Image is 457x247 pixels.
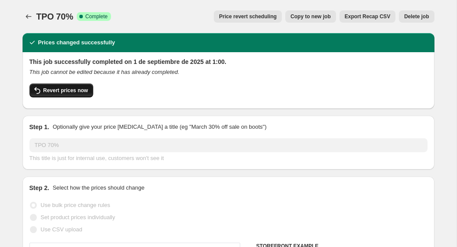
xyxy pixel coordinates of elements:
[41,226,82,233] span: Use CSV upload
[29,57,428,66] h2: This job successfully completed on 1 de septiembre de 2025 at 1:00.
[29,83,93,97] button: Revert prices now
[29,155,164,161] span: This title is just for internal use, customers won't see it
[52,123,266,131] p: Optionally give your price [MEDICAL_DATA] a title (eg "March 30% off sale on boots")
[29,123,49,131] h2: Step 1.
[404,13,429,20] span: Delete job
[41,214,115,220] span: Set product prices individually
[38,38,115,47] h2: Prices changed successfully
[214,10,282,23] button: Price revert scheduling
[29,184,49,192] h2: Step 2.
[36,12,73,21] span: TPO 70%
[85,13,108,20] span: Complete
[43,87,88,94] span: Revert prices now
[345,13,390,20] span: Export Recap CSV
[291,13,331,20] span: Copy to new job
[41,202,110,208] span: Use bulk price change rules
[399,10,434,23] button: Delete job
[23,10,35,23] button: Price change jobs
[29,69,180,75] i: This job cannot be edited because it has already completed.
[52,184,144,192] p: Select how the prices should change
[29,138,428,152] input: 30% off holiday sale
[219,13,277,20] span: Price revert scheduling
[285,10,336,23] button: Copy to new job
[339,10,395,23] button: Export Recap CSV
